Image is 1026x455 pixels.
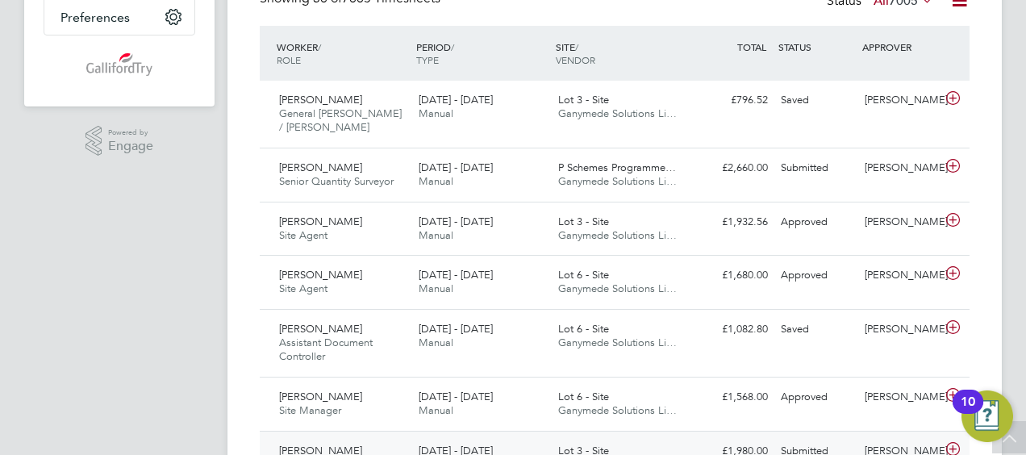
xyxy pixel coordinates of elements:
[279,93,362,106] span: [PERSON_NAME]
[961,390,1013,442] button: Open Resource Center, 10 new notifications
[575,40,578,53] span: /
[108,126,153,140] span: Powered by
[558,161,676,174] span: P Schemes Programme…
[279,390,362,403] span: [PERSON_NAME]
[273,32,412,74] div: WORKER
[858,262,942,289] div: [PERSON_NAME]
[556,53,595,66] span: VENDOR
[690,316,774,343] div: £1,082.80
[774,155,858,182] div: Submitted
[279,336,373,363] span: Assistant Document Controller
[419,336,453,349] span: Manual
[318,40,321,53] span: /
[279,322,362,336] span: [PERSON_NAME]
[858,87,942,114] div: [PERSON_NAME]
[690,87,774,114] div: £796.52
[279,403,341,417] span: Site Manager
[558,93,609,106] span: Lot 3 - Site
[858,384,942,411] div: [PERSON_NAME]
[419,161,493,174] span: [DATE] - [DATE]
[419,106,453,120] span: Manual
[419,268,493,282] span: [DATE] - [DATE]
[858,155,942,182] div: [PERSON_NAME]
[419,390,493,403] span: [DATE] - [DATE]
[690,155,774,182] div: £2,660.00
[552,32,691,74] div: SITE
[419,228,453,242] span: Manual
[774,384,858,411] div: Approved
[85,126,154,157] a: Powered byEngage
[419,322,493,336] span: [DATE] - [DATE]
[419,215,493,228] span: [DATE] - [DATE]
[412,32,552,74] div: PERIOD
[858,32,942,61] div: APPROVER
[558,228,677,242] span: Ganymede Solutions Li…
[858,316,942,343] div: [PERSON_NAME]
[774,262,858,289] div: Approved
[690,384,774,411] div: £1,568.00
[774,316,858,343] div: Saved
[558,106,677,120] span: Ganymede Solutions Li…
[44,52,195,77] a: Go to home page
[419,403,453,417] span: Manual
[419,93,493,106] span: [DATE] - [DATE]
[279,215,362,228] span: [PERSON_NAME]
[558,390,609,403] span: Lot 6 - Site
[774,32,858,61] div: STATUS
[60,10,130,25] span: Preferences
[737,40,766,53] span: TOTAL
[690,262,774,289] div: £1,680.00
[774,87,858,114] div: Saved
[558,336,677,349] span: Ganymede Solutions Li…
[558,174,677,188] span: Ganymede Solutions Li…
[416,53,439,66] span: TYPE
[774,209,858,236] div: Approved
[451,40,454,53] span: /
[277,53,301,66] span: ROLE
[558,403,677,417] span: Ganymede Solutions Li…
[419,174,453,188] span: Manual
[279,282,327,295] span: Site Agent
[558,268,609,282] span: Lot 6 - Site
[279,174,394,188] span: Senior Quantity Surveyor
[558,282,677,295] span: Ganymede Solutions Li…
[858,209,942,236] div: [PERSON_NAME]
[279,228,327,242] span: Site Agent
[279,106,402,134] span: General [PERSON_NAME] / [PERSON_NAME]
[86,52,153,77] img: gallifordtry-logo-retina.png
[558,215,609,228] span: Lot 3 - Site
[690,209,774,236] div: £1,932.56
[419,282,453,295] span: Manual
[108,140,153,153] span: Engage
[558,322,609,336] span: Lot 6 - Site
[279,161,362,174] span: [PERSON_NAME]
[961,402,975,423] div: 10
[279,268,362,282] span: [PERSON_NAME]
